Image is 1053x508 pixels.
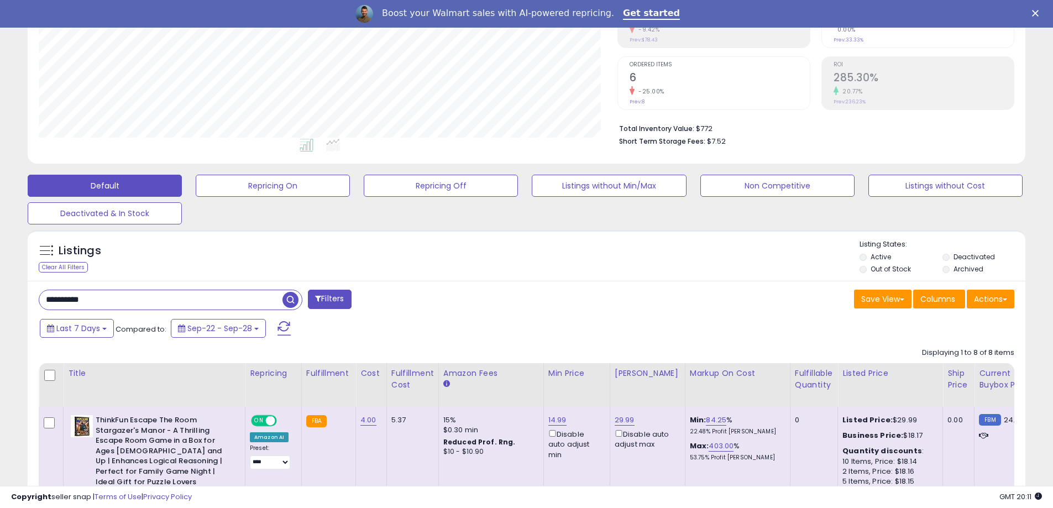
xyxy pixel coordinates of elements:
[306,415,327,427] small: FBA
[947,415,966,425] div: 0.00
[979,414,1000,426] small: FBM
[999,491,1042,502] span: 2025-10-6 20:11 GMT
[690,441,782,462] div: %
[842,431,934,441] div: $18.17
[391,368,434,391] div: Fulfillment Cost
[871,252,891,261] label: Active
[306,368,351,379] div: Fulfillment
[700,175,855,197] button: Non Competitive
[548,415,567,426] a: 14.99
[635,25,659,34] small: -9.42%
[250,444,293,469] div: Preset:
[382,8,614,19] div: Boost your Walmart sales with AI-powered repricing.
[619,124,694,133] b: Total Inventory Value:
[834,25,856,34] small: 0.00%
[443,437,516,447] b: Reduced Prof. Rng.
[59,243,101,259] h5: Listings
[706,415,726,426] a: 84.25
[860,239,1025,250] p: Listing States:
[709,441,734,452] a: 403.00
[391,415,430,425] div: 5.37
[39,262,88,273] div: Clear All Filters
[40,319,114,338] button: Last 7 Days
[979,368,1036,391] div: Current Buybox Price
[615,428,677,449] div: Disable auto adjust max
[967,290,1014,308] button: Actions
[842,415,893,425] b: Listed Price:
[11,491,51,502] strong: Copyright
[360,368,382,379] div: Cost
[548,428,601,460] div: Disable auto adjust min
[690,415,782,436] div: %
[532,175,686,197] button: Listings without Min/Max
[842,446,922,456] b: Quantity discounts
[360,415,376,426] a: 4.00
[635,87,664,96] small: -25.00%
[364,175,518,197] button: Repricing Off
[795,415,829,425] div: 0
[56,323,100,334] span: Last 7 Days
[685,363,790,407] th: The percentage added to the cost of goods (COGS) that forms the calculator for Min & Max prices.
[707,136,726,146] span: $7.52
[854,290,911,308] button: Save View
[834,71,1014,86] h2: 285.30%
[28,202,182,224] button: Deactivated & In Stock
[615,368,680,379] div: [PERSON_NAME]
[947,368,970,391] div: Ship Price
[842,457,934,467] div: 10 Items, Price: $18.14
[443,447,535,457] div: $10 - $10.90
[250,432,289,442] div: Amazon AI
[954,252,995,261] label: Deactivated
[868,175,1023,197] button: Listings without Cost
[922,348,1014,358] div: Displaying 1 to 8 of 8 items
[355,5,373,23] img: Profile image for Adrian
[690,454,782,462] p: 53.75% Profit [PERSON_NAME]
[143,491,192,502] a: Privacy Policy
[443,368,539,379] div: Amazon Fees
[619,137,705,146] b: Short Term Storage Fees:
[623,8,680,20] a: Get started
[842,446,934,456] div: :
[842,368,938,379] div: Listed Price
[690,368,785,379] div: Markup on Cost
[690,428,782,436] p: 22.48% Profit [PERSON_NAME]
[116,324,166,334] span: Compared to:
[250,368,297,379] div: Repricing
[71,415,93,437] img: 51KAC2B7qML._SL40_.jpg
[871,264,911,274] label: Out of Stock
[252,416,266,426] span: ON
[171,319,266,338] button: Sep-22 - Sep-28
[95,491,142,502] a: Terms of Use
[630,62,810,68] span: Ordered Items
[443,379,450,389] small: Amazon Fees.
[954,264,983,274] label: Archived
[795,368,833,391] div: Fulfillable Quantity
[548,368,605,379] div: Min Price
[1004,415,1024,425] span: 24.99
[842,467,934,476] div: 2 Items, Price: $18.16
[842,415,934,425] div: $29.99
[834,62,1014,68] span: ROI
[834,98,866,105] small: Prev: 236.23%
[96,415,230,490] b: ThinkFun Escape The Room Stargazer's Manor - A Thrilling Escape Room Game in a Box for Ages [DEMO...
[690,441,709,451] b: Max:
[839,87,862,96] small: 20.77%
[275,416,293,426] span: OFF
[28,175,182,197] button: Default
[187,323,252,334] span: Sep-22 - Sep-28
[630,98,645,105] small: Prev: 8
[920,294,955,305] span: Columns
[842,430,903,441] b: Business Price:
[1032,10,1043,17] div: Close
[690,415,706,425] b: Min:
[834,36,863,43] small: Prev: 33.33%
[196,175,350,197] button: Repricing On
[630,36,658,43] small: Prev: $78.43
[443,425,535,435] div: $0.30 min
[630,71,810,86] h2: 6
[913,290,965,308] button: Columns
[443,415,535,425] div: 15%
[11,492,192,502] div: seller snap | |
[619,121,1006,134] li: $772
[308,290,351,309] button: Filters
